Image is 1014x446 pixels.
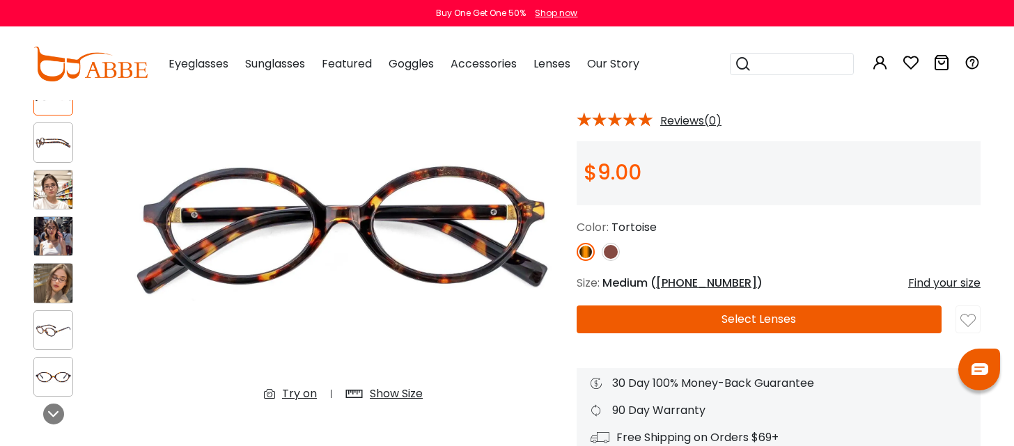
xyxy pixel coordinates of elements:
[533,56,570,72] span: Lenses
[656,275,757,291] span: [PHONE_NUMBER]
[591,375,967,392] div: 30 Day 100% Money-Back Guarantee
[908,275,981,292] div: Find your size
[245,56,305,72] span: Sunglasses
[34,170,72,209] img: Knowledge Tortoise Acetate Eyeglasses , UniversalBridgeFit Frames from ABBE Glasses
[169,56,228,72] span: Eyeglasses
[536,7,578,19] div: Shop now
[591,402,967,419] div: 90 Day Warranty
[584,157,641,187] span: $9.00
[282,385,317,402] div: Try on
[34,367,72,387] img: Knowledge Tortoise Acetate Eyeglasses , UniversalBridgeFit Frames from ABBE Glasses
[960,313,976,328] img: like
[437,7,526,19] div: Buy One Get One 50%
[124,48,563,413] img: Knowledge Tortoise Acetate Eyeglasses , UniversalBridgeFit Frames from ABBE Glasses
[529,7,578,19] a: Shop now
[34,133,72,152] img: Knowledge Tortoise Acetate Eyeglasses , UniversalBridgeFit Frames from ABBE Glasses
[33,47,148,81] img: abbeglasses.com
[322,56,372,72] span: Featured
[577,305,942,333] button: Select Lenses
[611,219,657,235] span: Tortoise
[370,385,423,402] div: Show Size
[591,429,967,446] div: Free Shipping on Orders $69+
[972,363,988,375] img: chat
[34,321,72,340] img: Knowledge Tortoise Acetate Eyeglasses , UniversalBridgeFit Frames from ABBE Glasses
[451,56,517,72] span: Accessories
[577,275,600,291] span: Size:
[34,217,72,255] img: Knowledge Tortoise Acetate Eyeglasses , UniversalBridgeFit Frames from ABBE Glasses
[577,219,609,235] span: Color:
[587,56,639,72] span: Our Story
[389,56,434,72] span: Goggles
[34,264,72,302] img: Knowledge Tortoise Acetate Eyeglasses , UniversalBridgeFit Frames from ABBE Glasses
[602,275,763,291] span: Medium ( )
[660,115,721,127] span: Reviews(0)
